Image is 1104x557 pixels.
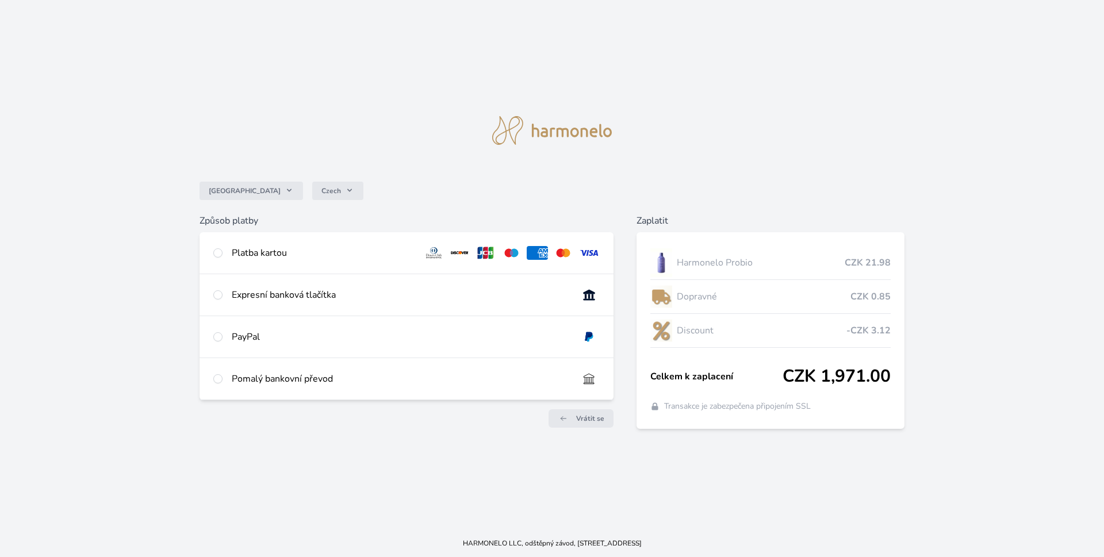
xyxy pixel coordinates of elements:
[845,256,891,270] span: CZK 21.98
[232,330,569,344] div: PayPal
[449,246,470,260] img: discover.svg
[650,248,672,277] img: CLEAN_PROBIO_se_stinem_x-lo.jpg
[423,246,444,260] img: diners.svg
[664,401,811,412] span: Transakce je zabezpečena připojením SSL
[501,246,522,260] img: maestro.svg
[650,370,783,383] span: Celkem k zaplacení
[200,214,614,228] h6: Způsob platby
[578,330,600,344] img: paypal.svg
[232,372,569,386] div: Pomalý bankovní převod
[637,214,905,228] h6: Zaplatit
[209,186,281,195] span: [GEOGRAPHIC_DATA]
[200,182,303,200] button: [GEOGRAPHIC_DATA]
[846,324,891,337] span: -CZK 3.12
[578,246,600,260] img: visa.svg
[677,256,845,270] span: Harmonelo Probio
[677,290,851,304] span: Dopravné
[475,246,496,260] img: jcb.svg
[576,414,604,423] span: Vrátit se
[321,186,341,195] span: Czech
[850,290,891,304] span: CZK 0.85
[527,246,548,260] img: amex.svg
[312,182,363,200] button: Czech
[783,366,891,387] span: CZK 1,971.00
[677,324,847,337] span: Discount
[553,246,574,260] img: mc.svg
[232,246,415,260] div: Platba kartou
[578,288,600,302] img: onlineBanking_CZ.svg
[232,288,569,302] div: Expresní banková tlačítka
[549,409,614,428] a: Vrátit se
[578,372,600,386] img: bankTransfer_IBAN.svg
[492,116,612,145] img: logo.svg
[650,282,672,311] img: delivery-lo.png
[650,316,672,345] img: discount-lo.png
